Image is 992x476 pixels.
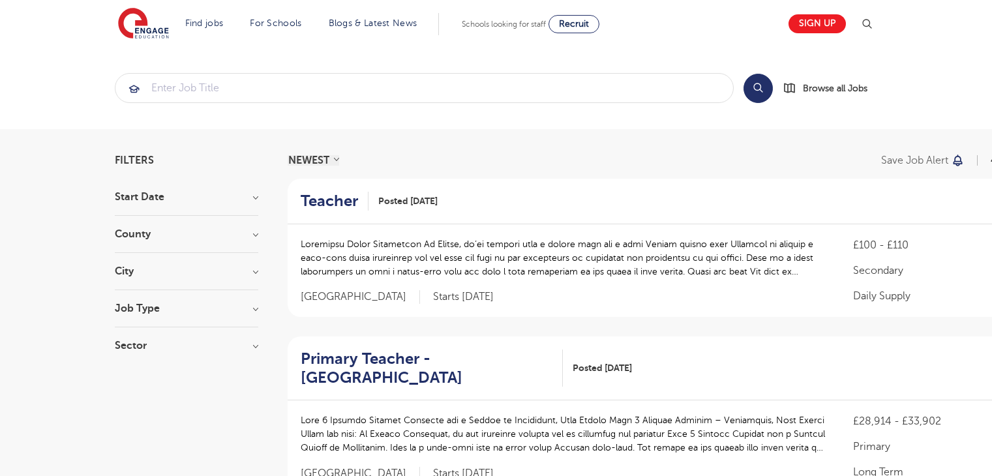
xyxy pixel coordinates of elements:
span: Recruit [559,19,589,29]
a: Recruit [549,15,599,33]
a: Primary Teacher - [GEOGRAPHIC_DATA] [301,350,564,387]
h3: County [115,229,258,239]
button: Save job alert [881,155,965,166]
a: Teacher [301,192,368,211]
span: Posted [DATE] [378,194,438,208]
a: Sign up [789,14,846,33]
span: Browse all Jobs [803,81,867,96]
h3: City [115,266,258,276]
span: Posted [DATE] [573,361,632,375]
p: Loremipsu Dolor Sitametcon Ad Elitse, do’ei tempori utla e dolore magn ali e admi Veniam quisno e... [301,237,828,278]
span: Schools looking for staff [462,20,546,29]
h3: Start Date [115,192,258,202]
a: Blogs & Latest News [329,18,417,28]
input: Submit [115,74,733,102]
h3: Sector [115,340,258,351]
p: Starts [DATE] [433,290,494,304]
a: For Schools [250,18,301,28]
span: [GEOGRAPHIC_DATA] [301,290,420,304]
p: Lore 6 Ipsumdo Sitamet Consecte adi e Seddoe te Incididunt, Utla Etdolo Magn 3 Aliquae Adminim – ... [301,413,828,454]
h3: Job Type [115,303,258,314]
a: Browse all Jobs [783,81,878,96]
div: Submit [115,73,734,103]
h2: Teacher [301,192,358,211]
p: Save job alert [881,155,948,166]
h2: Primary Teacher - [GEOGRAPHIC_DATA] [301,350,553,387]
a: Find jobs [185,18,224,28]
img: Engage Education [118,8,169,40]
button: Search [744,74,773,103]
span: Filters [115,155,154,166]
